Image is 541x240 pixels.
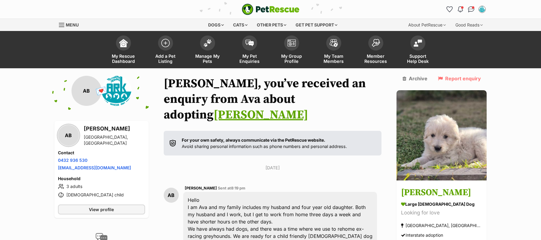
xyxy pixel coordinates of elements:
[362,54,389,64] span: Member Resources
[58,183,145,190] li: 3 adults
[66,22,79,27] span: Menu
[278,54,305,64] span: My Group Profile
[58,205,145,214] a: View profile
[164,76,382,123] h1: [PERSON_NAME], you’ve received an enquiry from Ava about adopting
[102,32,144,68] a: My Rescue Dashboard
[320,54,347,64] span: My Team Members
[58,165,131,170] a: [EMAIL_ADDRESS][DOMAIN_NAME]
[253,19,290,31] div: Other pets
[287,39,296,47] img: group-profile-icon-3fa3cf56718a62981997c0bc7e787c4b2cf8bcc04b72c1350f741eb67cf2f40e.svg
[404,19,450,31] div: About PetRescue
[372,39,380,47] img: member-resources-icon-8e73f808a243e03378d46382f2149f9095a855e16c252ad45f914b54edf8863c.svg
[185,186,217,190] span: [PERSON_NAME]
[152,54,179,64] span: Add a Pet Listing
[458,6,463,12] img: notifications-46538b983faf8c2785f20acdc204bb7945ddae34d4c08c2a6579f10ce5e182be.svg
[95,85,108,97] span: 💌
[59,19,83,30] a: Menu
[119,39,128,47] img: dashboard-icon-eb2f2d2d3e046f16d808141f083e7271f6b2e854fb5c12c21221c1fb7104beca.svg
[84,134,145,146] div: [GEOGRAPHIC_DATA], [GEOGRAPHIC_DATA]
[242,4,299,15] img: logo-e224e6f780fb5917bec1dbf3a21bbac754714ae5b6737aabdf751b685950b380.svg
[330,39,338,47] img: team-members-icon-5396bd8760b3fe7c0b43da4ab00e1e3bb1a5d9ba89233759b79545d2d3fc5d0d.svg
[218,186,245,190] span: Sent at
[182,137,347,150] p: Avoid sharing personal information such as phone numbers and personal address.
[451,19,487,31] div: Good Reads
[194,54,221,64] span: Manage My Pets
[401,231,443,239] div: Interstate adoption
[456,5,465,14] button: Notifications
[242,4,299,15] a: PetRescue
[467,5,476,14] a: Conversations
[397,90,487,180] img: Abby Cadabby
[291,19,342,31] div: Get pet support
[401,186,482,200] h3: [PERSON_NAME]
[403,76,427,81] a: Archive
[144,32,187,68] a: Add a Pet Listing
[236,54,263,64] span: My Pet Enquiries
[89,206,114,213] span: View profile
[204,19,228,31] div: Dogs
[58,125,79,146] div: AB
[58,176,145,182] h4: Household
[355,32,397,68] a: Member Resources
[245,40,254,46] img: pet-enquiries-icon-7e3ad2cf08bfb03b45e93fb7055b45f3efa6380592205ae92323e6603595dc1f.svg
[187,32,229,68] a: Manage My Pets
[164,165,382,171] p: [DATE]
[203,39,212,47] img: manage-my-pets-icon-02211641906a0b7f246fdf0571729dbe1e7629f14944591b6c1af311fb30b64b.svg
[110,54,137,64] span: My Rescue Dashboard
[58,158,87,163] a: 0432 936 530
[479,6,485,12] img: Kathleen Keefe profile pic
[445,5,487,14] ul: Account quick links
[414,39,422,47] img: help-desk-icon-fdf02630f3aa405de69fd3d07c3f3aa587a6932b1a1747fa1d2bba05be0121f9.svg
[271,32,313,68] a: My Group Profile
[445,5,454,14] a: Favourites
[438,76,481,81] a: Report enquiry
[182,137,325,143] strong: For your own safety, always communicate via the PetRescue website.
[468,6,474,12] img: chat-41dd97257d64d25036548639549fe6c8038ab92f7586957e7f3b1b290dea8141.svg
[214,107,308,122] a: [PERSON_NAME]
[404,54,431,64] span: Support Help Desk
[84,125,145,133] h3: [PERSON_NAME]
[229,32,271,68] a: My Pet Enquiries
[397,32,439,68] a: Support Help Desk
[71,76,102,106] div: AB
[58,191,145,198] li: [DEMOGRAPHIC_DATA] child
[164,188,179,203] div: AB
[401,209,482,217] div: Looking for love
[229,19,252,31] div: Cats
[102,76,132,106] img: Southern Downs ARK profile pic
[231,186,245,190] span: 8:19 pm
[401,222,482,230] div: [GEOGRAPHIC_DATA], [GEOGRAPHIC_DATA]
[313,32,355,68] a: My Team Members
[58,150,145,156] h4: Contact
[161,39,170,47] img: add-pet-listing-icon-0afa8454b4691262ce3f59096e99ab1cd57d4a30225e0717b998d2c9b9846f56.svg
[477,5,487,14] button: My account
[401,201,482,208] div: large [DEMOGRAPHIC_DATA] Dog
